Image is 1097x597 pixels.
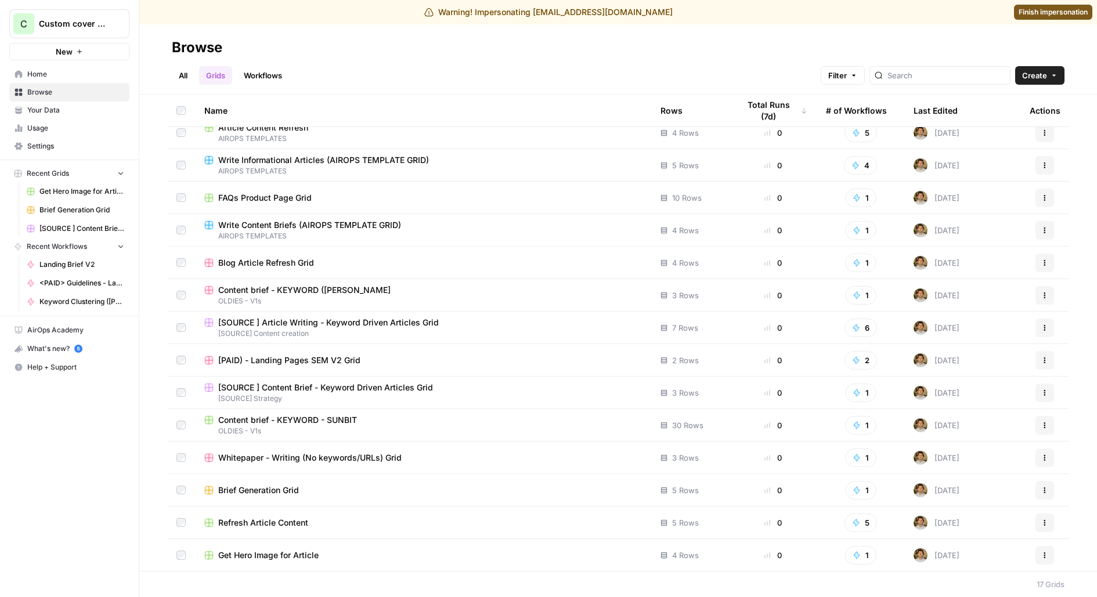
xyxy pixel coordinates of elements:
span: 5 Rows [672,160,699,171]
span: Help + Support [27,362,124,372]
a: Whitepaper - Writing (No keywords/URLs) Grid [204,452,642,464]
span: [SOURCE ] Content Brief - Keyword Driven Articles Grid [39,223,124,234]
button: 1 [845,254,876,272]
img: 9peqd3ak2lieyojmlm10uxo82l57 [914,223,928,237]
div: 17 Grids [1037,578,1064,590]
span: 7 Rows [672,322,698,334]
span: Write Content Briefs (AIROPS TEMPLATE GRID) [218,219,401,231]
span: 5 Rows [672,484,699,496]
img: 9peqd3ak2lieyojmlm10uxo82l57 [914,451,928,465]
span: Blog Article Refresh Grid [218,257,314,269]
button: 1 [845,286,876,305]
a: Grids [199,66,232,85]
button: 1 [845,448,876,467]
img: 9peqd3ak2lieyojmlm10uxo82l57 [914,418,928,432]
div: 0 [739,192,807,204]
button: 4 [844,156,877,175]
span: 4 Rows [672,257,699,269]
a: [SOURCE ] Content Brief - Keyword Driven Articles Grid [21,219,129,238]
div: 0 [739,127,807,139]
input: Search [887,70,1005,81]
div: Name [204,95,642,126]
button: Recent Workflows [9,238,129,255]
img: 9peqd3ak2lieyojmlm10uxo82l57 [914,321,928,335]
span: AirOps Academy [27,325,124,335]
a: Write Content Briefs (AIROPS TEMPLATE GRID)AIROPS TEMPLATES [204,219,642,241]
div: [DATE] [914,126,959,140]
a: FAQs Product Page Grid [204,192,642,204]
div: 0 [739,160,807,171]
span: Settings [27,141,124,151]
div: Rows [661,95,683,126]
span: 3 Rows [672,452,699,464]
a: Refresh Article Content [204,517,642,529]
span: Content brief - KEYWORD - SUNBIT [218,414,357,426]
button: Filter [821,66,865,85]
span: Usage [27,123,124,133]
a: [PAID) - Landing Pages SEM V2 Grid [204,354,642,366]
span: Recent Workflows [27,241,87,252]
span: AIROPS TEMPLATES [204,166,642,176]
span: 5 Rows [672,517,699,529]
img: 9peqd3ak2lieyojmlm10uxo82l57 [914,126,928,140]
span: Browse [27,87,124,97]
a: Landing Brief V2 [21,255,129,274]
button: New [9,43,129,60]
span: Home [27,69,124,79]
div: [DATE] [914,223,959,237]
span: AIROPS TEMPLATES [204,231,642,241]
span: Get Hero Image for Article [39,186,124,197]
button: 5 [845,513,877,532]
div: [DATE] [914,548,959,562]
span: Write Informational Articles (AIROPS TEMPLATE GRID) [218,154,429,166]
img: 9peqd3ak2lieyojmlm10uxo82l57 [914,516,928,530]
div: 0 [739,225,807,236]
a: Brief Generation Grid [21,201,129,219]
div: 0 [739,290,807,301]
span: Your Data [27,105,124,115]
span: C [20,17,27,31]
img: 9peqd3ak2lieyojmlm10uxo82l57 [914,548,928,562]
a: AirOps Academy [9,321,129,339]
span: [SOURCE ] Content Brief - Keyword Driven Articles Grid [218,382,433,393]
img: 9peqd3ak2lieyojmlm10uxo82l57 [914,386,928,400]
span: New [56,46,73,57]
a: Your Data [9,101,129,120]
button: 1 [845,189,876,207]
a: Usage [9,119,129,138]
div: Warning! Impersonating [EMAIL_ADDRESS][DOMAIN_NAME] [424,6,673,18]
div: [DATE] [914,321,959,335]
a: Write Informational Articles (AIROPS TEMPLATE GRID)AIROPS TEMPLATES [204,154,642,176]
div: 0 [739,257,807,269]
a: Browse [9,83,129,102]
div: [DATE] [914,418,959,432]
img: 9peqd3ak2lieyojmlm10uxo82l57 [914,353,928,367]
span: 10 Rows [672,192,702,204]
button: Create [1015,66,1064,85]
div: Total Runs (7d) [739,95,807,126]
span: Brief Generation Grid [218,484,299,496]
span: AIROPS TEMPLATES [204,133,642,144]
a: Content brief - KEYWORD ([PERSON_NAME]OLDIES - V1s [204,284,642,306]
span: <PAID> Guidelines - Landing Pages [39,278,124,288]
div: [DATE] [914,353,959,367]
img: 9peqd3ak2lieyojmlm10uxo82l57 [914,483,928,497]
span: OLDIES - V1s [204,426,642,436]
a: All [172,66,194,85]
button: Help + Support [9,358,129,377]
div: 0 [739,549,807,561]
a: [SOURCE ] Content Brief - Keyword Driven Articles Grid[SOURCE] Strategy [204,382,642,404]
span: 3 Rows [672,290,699,301]
span: Keyword Clustering ([PERSON_NAME]) [39,296,124,307]
span: Custom cover artworks [39,18,109,30]
div: [DATE] [914,158,959,172]
button: 1 [845,546,876,565]
div: [DATE] [914,288,959,302]
div: [DATE] [914,256,959,270]
button: Workspace: Custom cover artworks [9,9,129,38]
span: [SOURCE ] Article Writing - Keyword Driven Articles Grid [218,317,439,328]
span: 4 Rows [672,127,699,139]
span: Landing Brief V2 [39,259,124,270]
div: [DATE] [914,191,959,205]
div: Browse [172,38,222,57]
